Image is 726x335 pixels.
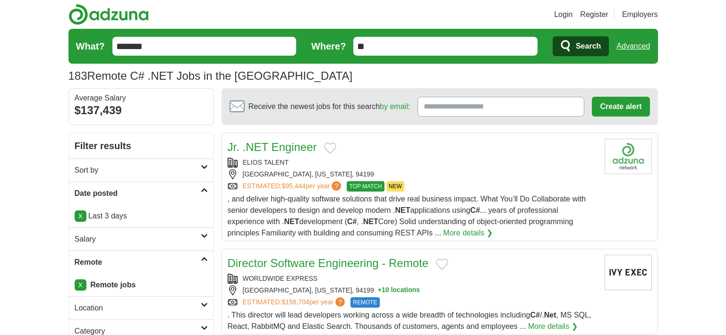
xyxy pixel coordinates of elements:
a: Director Software Engineering - Remote [228,257,429,269]
span: ? [335,297,345,307]
a: by email [380,102,408,110]
strong: NET [284,218,299,226]
button: +10 locations [378,285,420,295]
label: Where? [311,39,346,53]
div: WORLDWIDE EXPRESS [228,274,597,284]
span: + [378,285,382,295]
span: TOP MATCH [347,181,384,192]
span: , and deliver high-quality software solutions that drive real business impact. What You’ll Do Col... [228,195,586,237]
a: Sort by [69,159,214,182]
a: Salary [69,227,214,251]
strong: Net [544,311,556,319]
span: $95,444 [282,182,306,190]
strong: Remote jobs [90,281,136,289]
span: NEW [386,181,404,192]
button: Add to favorite jobs [436,259,448,270]
button: Add to favorite jobs [324,142,336,154]
h2: Filter results [69,133,214,159]
a: Employers [622,9,658,20]
span: $158,704 [282,298,309,306]
a: ESTIMATED:$158,704per year? [243,297,347,308]
img: Company logo [605,139,652,174]
strong: NET [363,218,378,226]
a: Advanced [616,37,650,56]
a: X [75,279,86,291]
span: 183 [68,67,87,84]
a: More details ❯ [528,321,578,332]
h1: Remote C# .NET Jobs in the [GEOGRAPHIC_DATA] [68,69,353,82]
a: Remote [69,251,214,274]
h2: Location [75,302,201,314]
a: Jr. .NET Engineer [228,141,317,153]
span: . This director will lead developers working across a wide breadth of technologies including /. ,... [228,311,591,330]
img: Adzuna logo [68,4,149,25]
strong: C# [530,311,539,319]
span: REMOTE [350,297,379,308]
img: Company logo [605,255,652,290]
p: Last 3 days [75,210,208,222]
button: Create alert [592,97,649,117]
a: Date posted [69,182,214,205]
span: ? [332,181,341,191]
a: ESTIMATED:$95,444per year? [243,181,343,192]
strong: C# [470,206,480,214]
a: Register [580,9,608,20]
div: Average Salary [75,94,208,102]
span: Search [576,37,601,56]
strong: NET [395,206,410,214]
h2: Sort by [75,165,201,176]
label: What? [76,39,105,53]
h2: Remote [75,257,201,268]
strong: C# [347,218,357,226]
div: $137,439 [75,102,208,119]
a: Login [554,9,572,20]
a: Location [69,296,214,319]
div: [GEOGRAPHIC_DATA], [US_STATE], 94199 [228,285,597,295]
a: X [75,210,86,222]
a: More details ❯ [443,227,493,239]
button: Search [553,36,609,56]
h2: Salary [75,234,201,245]
div: ELIOS TALENT [228,158,597,167]
div: [GEOGRAPHIC_DATA], [US_STATE], 94199 [228,169,597,179]
h2: Date posted [75,188,201,199]
span: Receive the newest jobs for this search : [248,101,410,112]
